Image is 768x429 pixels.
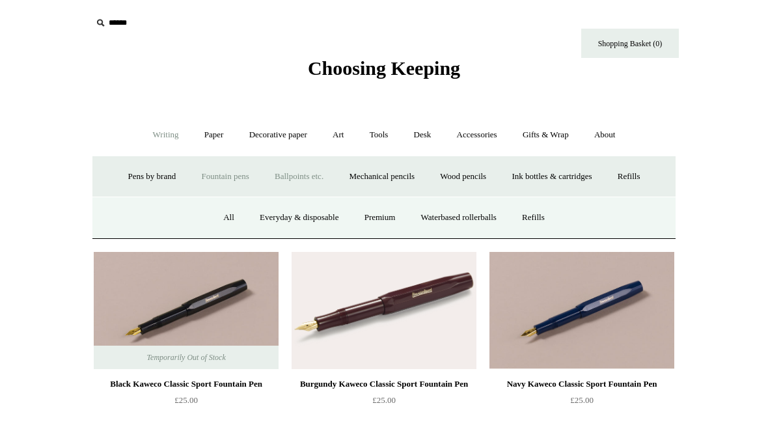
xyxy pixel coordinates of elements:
a: Waterbased rollerballs [409,201,508,235]
a: Pens by brand [117,159,188,194]
a: Writing [141,118,191,152]
a: Gifts & Wrap [511,118,581,152]
a: Burgundy Kaweco Classic Sport Fountain Pen Burgundy Kaweco Classic Sport Fountain Pen [292,252,476,369]
a: Navy Kaweco Classic Sport Fountain Pen Navy Kaweco Classic Sport Fountain Pen [489,252,674,369]
span: Choosing Keeping [308,57,460,79]
div: Black Kaweco Classic Sport Fountain Pen [97,376,275,392]
img: Navy Kaweco Classic Sport Fountain Pen [489,252,674,369]
div: Burgundy Kaweco Classic Sport Fountain Pen [295,376,473,392]
a: Accessories [445,118,509,152]
a: Art [321,118,355,152]
a: All [212,201,246,235]
a: Fountain pens [189,159,260,194]
a: Wood pencils [428,159,498,194]
a: Ink bottles & cartridges [500,159,603,194]
span: £25.00 [372,395,396,405]
a: About [583,118,627,152]
a: Premium [353,201,407,235]
a: Everyday & disposable [248,201,350,235]
span: £25.00 [570,395,594,405]
span: £25.00 [174,395,198,405]
a: Refills [606,159,652,194]
a: Mechanical pencils [337,159,426,194]
img: Black Kaweco Classic Sport Fountain Pen [94,252,279,369]
span: Temporarily Out of Stock [133,346,238,369]
a: Tools [358,118,400,152]
div: Navy Kaweco Classic Sport Fountain Pen [493,376,671,392]
a: Black Kaweco Classic Sport Fountain Pen Black Kaweco Classic Sport Fountain Pen Temporarily Out o... [94,252,279,369]
img: Burgundy Kaweco Classic Sport Fountain Pen [292,252,476,369]
a: Shopping Basket (0) [581,29,679,58]
a: Ballpoints etc. [263,159,335,194]
a: Choosing Keeping [308,68,460,77]
a: Desk [402,118,443,152]
a: Decorative paper [238,118,319,152]
a: Paper [193,118,236,152]
a: Refills [510,201,556,235]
